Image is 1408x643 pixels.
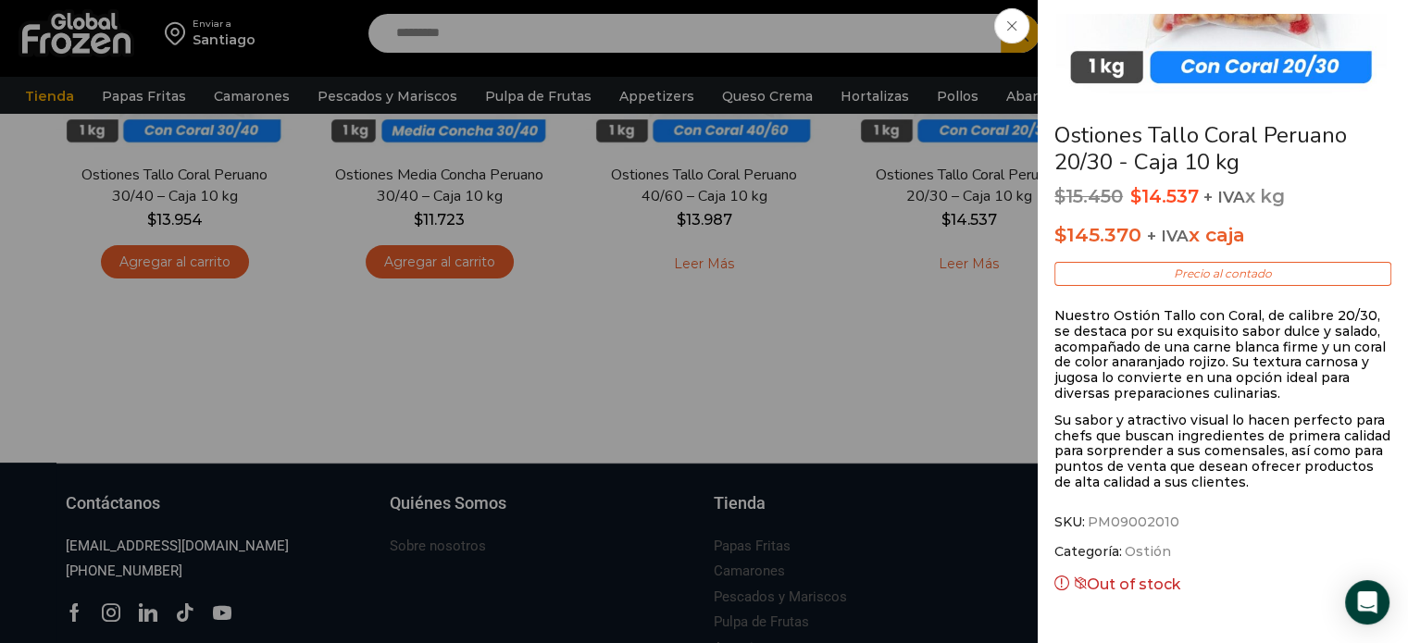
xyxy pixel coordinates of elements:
p: Precio al contado [1054,262,1391,286]
bdi: 145.370 [1054,223,1141,246]
span: $ [1054,223,1066,246]
span: PM09002010 [1085,513,1179,531]
a: Ostiones Tallo Coral Peruano 20/30 - Caja 10 kg [1054,120,1347,177]
p: Nuestro Ostión Tallo con Coral, de calibre 20/30, se destaca por su exquisito sabor dulce y salad... [1054,308,1391,402]
p: Su sabor y atractivo visual lo hacen perfecto para chefs que buscan ingredientes de primera calid... [1054,413,1391,490]
span: + IVA [1203,188,1245,206]
span: Categoría: [1054,542,1391,561]
p: x caja [1054,219,1391,251]
a: Ostión [1122,542,1171,561]
span: $ [1054,185,1065,207]
p: x kg [1054,186,1391,208]
span: + IVA [1147,227,1189,245]
div: Open Intercom Messenger [1345,580,1389,624]
p: Out of stock [1054,572,1391,597]
bdi: 15.450 [1054,185,1123,207]
span: SKU: [1054,513,1391,531]
bdi: 14.537 [1130,185,1199,207]
span: $ [1130,185,1141,207]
